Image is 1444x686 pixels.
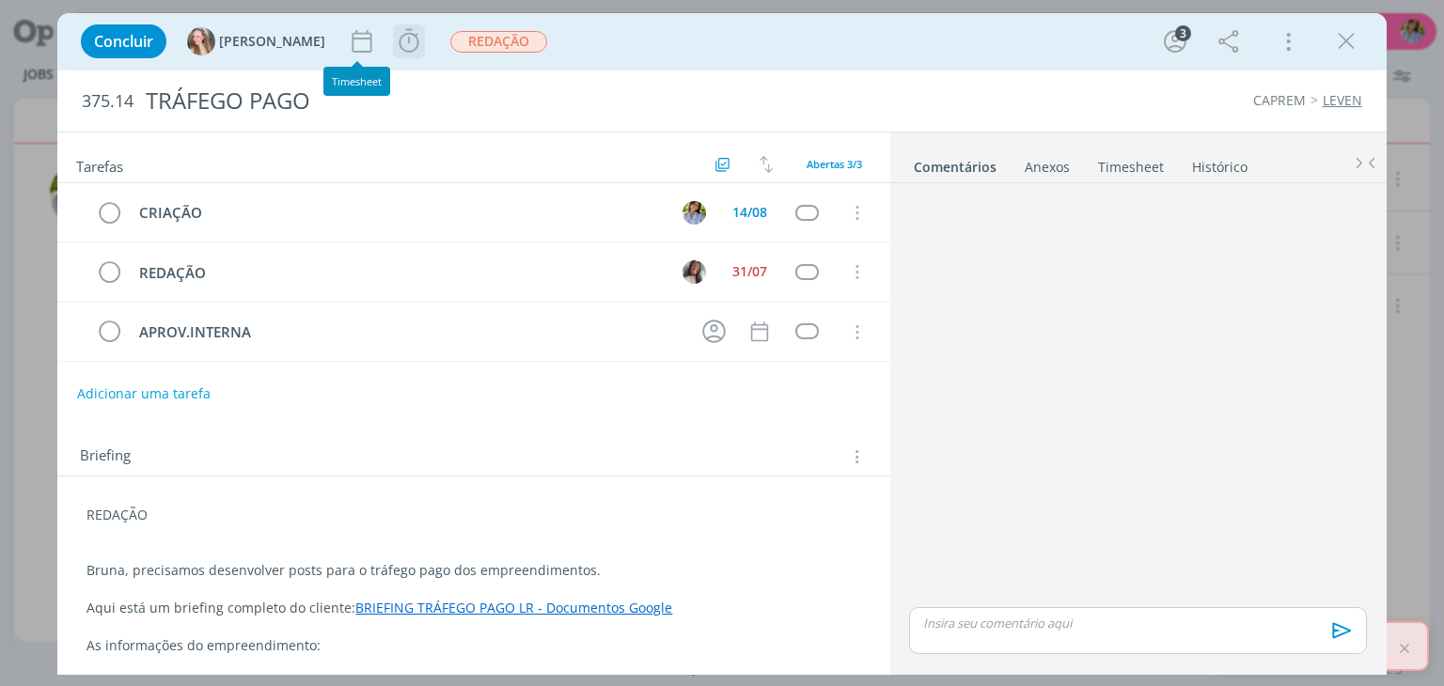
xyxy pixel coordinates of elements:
[1160,26,1190,56] button: 3
[681,198,709,226] button: A
[355,599,672,616] a: BRIEFING TRÁFEGO PAGO LR - Documentos Google
[86,506,860,524] p: REDAÇÃO
[1191,149,1248,177] a: Histórico
[76,377,212,411] button: Adicionar uma tarefa
[732,265,767,278] div: 31/07
[450,31,547,53] span: REDAÇÃO
[732,206,767,219] div: 14/08
[57,13,1386,675] div: dialog
[760,156,773,173] img: arrow-down-up.svg
[1097,149,1165,177] a: Timesheet
[1025,158,1070,177] div: Anexos
[683,201,706,225] img: A
[683,260,706,284] img: C
[80,444,131,469] span: Briefing
[86,561,860,580] p: Bruna, precisamos desenvolver posts para o tráfego pago dos empreendimentos.
[131,201,665,225] div: CRIAÇÃO
[913,149,997,177] a: Comentários
[449,30,548,54] button: REDAÇÃO
[131,261,665,285] div: REDAÇÃO
[681,257,709,286] button: C
[187,27,215,55] img: G
[1323,91,1362,109] a: LEVEN
[1175,25,1191,41] div: 3
[219,35,325,48] span: [PERSON_NAME]
[137,78,821,124] div: TRÁFEGO PAGO
[807,157,862,171] span: Abertas 3/3
[187,27,325,55] button: G[PERSON_NAME]
[86,599,860,617] p: Aqui está um briefing completo do cliente:
[76,153,123,176] span: Tarefas
[82,91,133,112] span: 375.14
[86,636,860,655] p: As informações do empreendimento:
[94,34,153,49] span: Concluir
[131,320,684,344] div: APROV.INTERNA
[81,24,166,58] button: Concluir
[1253,91,1306,109] a: CAPREM
[323,67,390,96] div: Timesheet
